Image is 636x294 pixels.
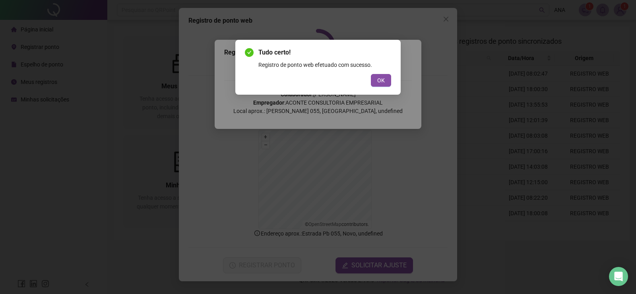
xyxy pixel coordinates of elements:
[258,60,391,69] div: Registro de ponto web efetuado com sucesso.
[245,48,254,57] span: check-circle
[377,76,385,85] span: OK
[609,267,628,286] div: Open Intercom Messenger
[258,48,391,57] span: Tudo certo!
[371,74,391,87] button: OK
